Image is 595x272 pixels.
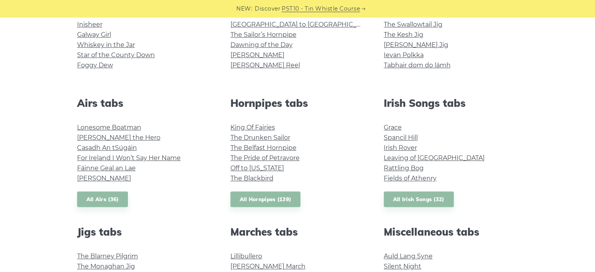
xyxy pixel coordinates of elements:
[384,154,485,162] a: Leaving of [GEOGRAPHIC_DATA]
[230,144,297,151] a: The Belfast Hornpipe
[384,11,463,18] a: Drowsy [PERSON_NAME]
[384,41,448,49] a: [PERSON_NAME] Jig
[384,61,451,69] a: Tabhair dom do lámh
[230,263,306,270] a: [PERSON_NAME] March
[384,97,518,109] h2: Irish Songs tabs
[77,31,111,38] a: Galway Girl
[77,226,212,238] h2: Jigs tabs
[384,263,421,270] a: Silent Night
[77,164,136,172] a: Fáinne Geal an Lae
[384,226,518,238] h2: Miscellaneous tabs
[384,124,402,131] a: Grace
[384,21,442,28] a: The Swallowtail Jig
[230,134,290,141] a: The Drunken Sailor
[77,21,102,28] a: Inisheer
[384,51,424,59] a: Ievan Polkka
[77,144,137,151] a: Casadh An tSúgáin
[230,191,301,207] a: All Hornpipes (139)
[230,41,293,49] a: Dawning of the Day
[230,21,375,28] a: [GEOGRAPHIC_DATA] to [GEOGRAPHIC_DATA]
[230,124,275,131] a: King Of Fairies
[77,263,135,270] a: The Monaghan Jig
[77,124,141,131] a: Lonesome Boatman
[77,61,113,69] a: Foggy Dew
[77,97,212,109] h2: Airs tabs
[236,4,252,13] span: NEW:
[230,61,300,69] a: [PERSON_NAME] Reel
[230,154,300,162] a: The Pride of Petravore
[230,226,365,238] h2: Marches tabs
[230,31,297,38] a: The Sailor’s Hornpipe
[230,51,284,59] a: [PERSON_NAME]
[77,191,128,207] a: All Airs (36)
[384,164,424,172] a: Rattling Bog
[77,134,160,141] a: [PERSON_NAME] the Hero
[77,175,131,182] a: [PERSON_NAME]
[230,164,284,172] a: Off to [US_STATE]
[230,252,262,260] a: Lillibullero
[282,4,360,13] a: PST10 - Tin Whistle Course
[77,41,135,49] a: Whiskey in the Jar
[255,4,280,13] span: Discover
[384,191,454,207] a: All Irish Songs (32)
[77,51,155,59] a: Star of the County Down
[384,134,418,141] a: Spancil Hill
[77,252,138,260] a: The Blarney Pilgrim
[384,31,423,38] a: The Kesh Jig
[230,11,280,18] a: The Silver Spear
[77,154,181,162] a: For Ireland I Won’t Say Her Name
[384,175,437,182] a: Fields of Athenry
[384,252,433,260] a: Auld Lang Syne
[230,97,365,109] h2: Hornpipes tabs
[384,144,417,151] a: Irish Rover
[77,11,111,18] a: Wild Rover
[230,175,273,182] a: The Blackbird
